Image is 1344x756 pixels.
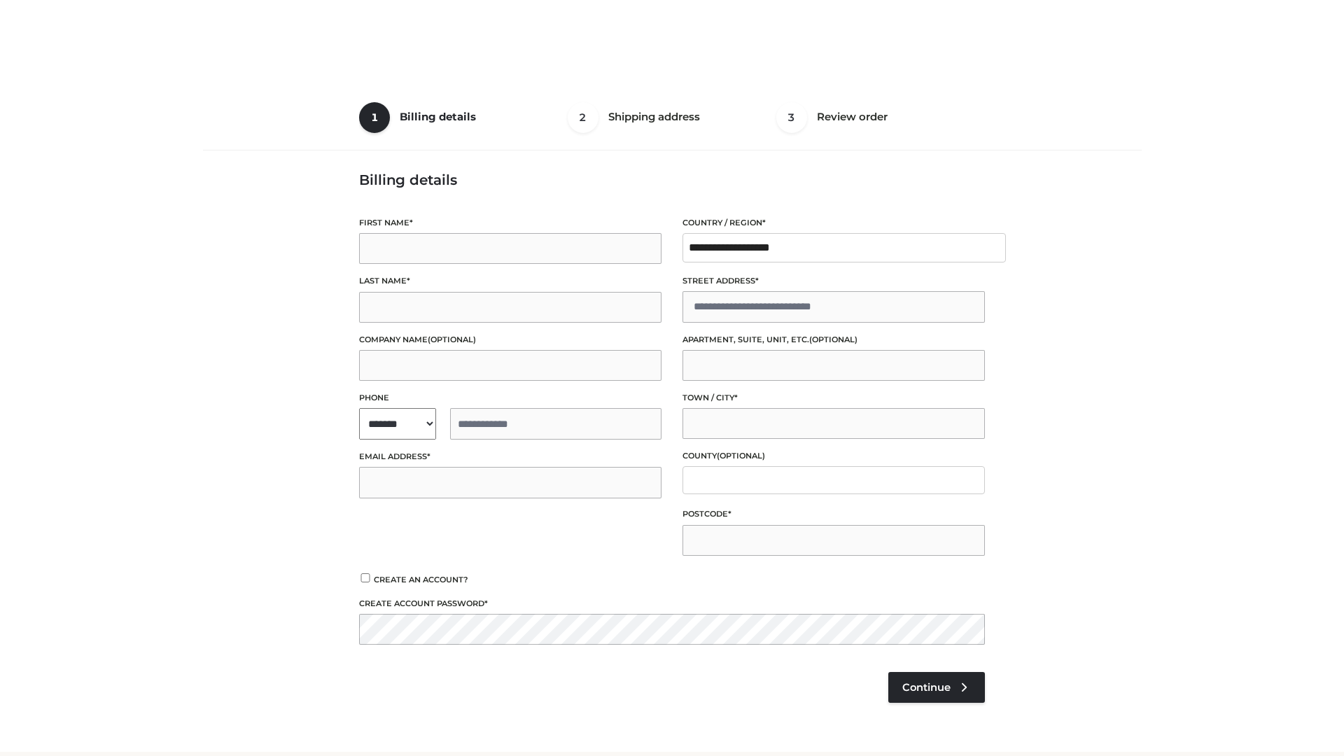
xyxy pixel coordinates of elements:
span: Billing details [400,110,476,123]
label: Email address [359,450,661,463]
label: Phone [359,391,661,405]
label: Apartment, suite, unit, etc. [682,333,985,346]
label: Postcode [682,507,985,521]
h3: Billing details [359,171,985,188]
span: Shipping address [608,110,700,123]
span: 2 [568,102,598,133]
a: Continue [888,672,985,703]
label: First name [359,216,661,230]
span: 1 [359,102,390,133]
span: (optional) [428,335,476,344]
label: Create account password [359,597,985,610]
span: Create an account? [374,575,468,584]
span: (optional) [809,335,857,344]
span: (optional) [717,451,765,461]
span: Continue [902,681,951,694]
label: Country / Region [682,216,985,230]
label: Company name [359,333,661,346]
label: Town / City [682,391,985,405]
span: Review order [817,110,888,123]
label: Last name [359,274,661,288]
span: 3 [776,102,807,133]
label: Street address [682,274,985,288]
input: Create an account? [359,573,372,582]
label: County [682,449,985,463]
